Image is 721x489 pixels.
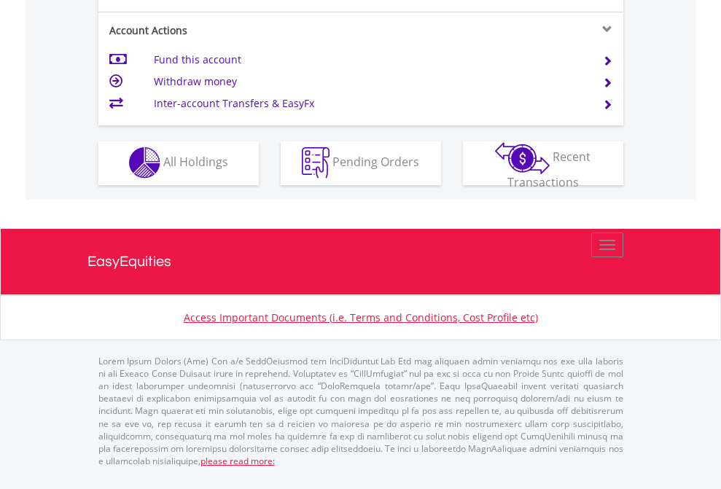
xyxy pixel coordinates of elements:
[495,142,550,174] img: transactions-zar-wht.png
[200,455,275,467] a: please read more:
[98,355,623,467] p: Lorem Ipsum Dolors (Ame) Con a/e SeddOeiusmod tem InciDiduntut Lab Etd mag aliquaen admin veniamq...
[281,141,441,185] button: Pending Orders
[302,147,330,179] img: pending_instructions-wht.png
[87,229,634,294] a: EasyEquities
[163,154,228,170] span: All Holdings
[463,141,623,185] button: Recent Transactions
[129,147,160,179] img: holdings-wht.png
[98,23,361,38] div: Account Actions
[154,93,585,114] td: Inter-account Transfers & EasyFx
[332,154,419,170] span: Pending Orders
[98,141,259,185] button: All Holdings
[507,149,591,190] span: Recent Transactions
[184,310,538,324] a: Access Important Documents (i.e. Terms and Conditions, Cost Profile etc)
[154,49,585,71] td: Fund this account
[154,71,585,93] td: Withdraw money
